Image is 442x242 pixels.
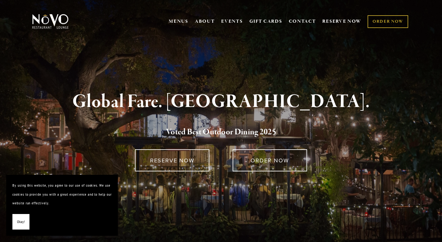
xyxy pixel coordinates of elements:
a: CONTACT [289,16,316,27]
button: Okay! [12,214,29,230]
img: Novo Restaurant &amp; Lounge [31,14,70,29]
p: By using this website, you agree to our use of cookies. We use cookies to provide you with a grea... [12,181,112,208]
span: Okay! [17,217,25,226]
a: ORDER NOW [233,149,307,171]
strong: Global Fare. [GEOGRAPHIC_DATA]. [72,90,370,114]
a: GIFT CARDS [249,16,282,27]
a: ABOUT [195,18,215,25]
a: RESERVE NOW [135,149,209,171]
a: ORDER NOW [368,15,408,28]
a: RESERVE NOW [322,16,361,27]
a: EVENTS [221,18,243,25]
a: MENUS [169,18,188,25]
a: Voted Best Outdoor Dining 202 [166,127,272,138]
section: Cookie banner [6,175,118,236]
h2: 5 [42,126,400,139]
